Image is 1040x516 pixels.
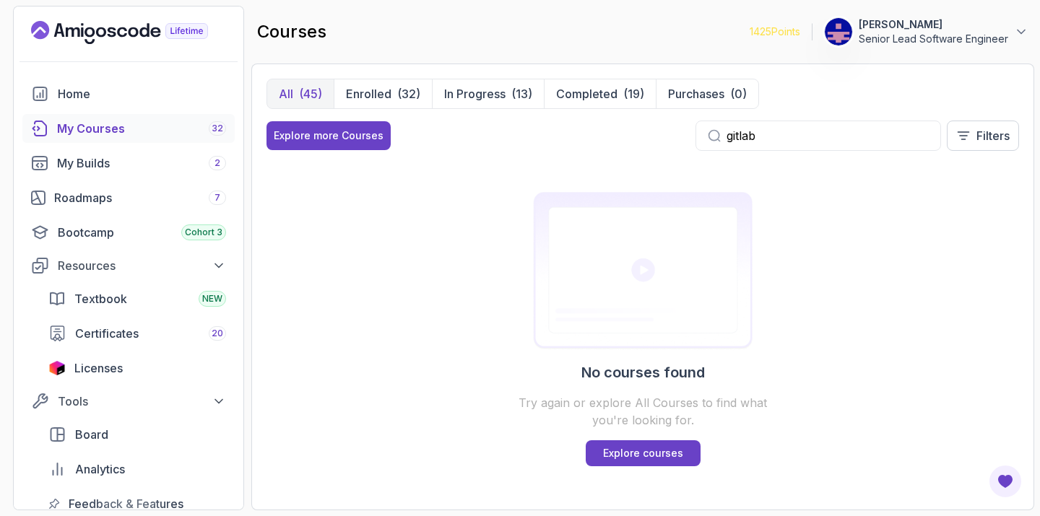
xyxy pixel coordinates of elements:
button: Open Feedback Button [988,464,1023,499]
a: textbook [40,284,235,313]
a: courses [22,114,235,143]
span: 2 [214,157,220,169]
a: Landing page [31,21,241,44]
button: Resources [22,253,235,279]
div: Resources [58,257,226,274]
button: In Progress(13) [432,79,544,108]
p: All [279,85,293,102]
a: certificates [40,319,235,348]
a: home [22,79,235,108]
div: Roadmaps [54,189,226,206]
a: builds [22,149,235,178]
p: Explore courses [603,446,683,460]
span: Cohort 3 [185,227,222,238]
img: jetbrains icon [48,361,66,375]
a: board [40,420,235,449]
div: My Builds [57,154,226,172]
span: Certificates [75,325,139,342]
div: My Courses [57,120,226,137]
img: Certificates empty-state [504,191,781,351]
span: 32 [212,123,223,134]
p: Try again or explore All Courses to find what you're looking for. [504,394,781,429]
button: All(45) [267,79,334,108]
div: (19) [623,85,644,102]
button: Filters [947,121,1019,151]
div: (0) [730,85,747,102]
button: Tools [22,388,235,414]
p: In Progress [444,85,506,102]
p: Senior Lead Software Engineer [859,32,1008,46]
div: Explore more Courses [274,128,383,143]
span: Analytics [75,460,125,478]
h2: courses [257,20,326,43]
div: (13) [511,85,532,102]
p: Enrolled [346,85,391,102]
a: bootcamp [22,218,235,247]
div: Bootcamp [58,224,226,241]
p: Filters [976,127,1010,144]
span: Feedback & Features [69,495,183,512]
p: 1425 Points [750,25,800,39]
p: [PERSON_NAME] [859,17,1008,32]
input: Search... [727,127,929,144]
span: NEW [202,293,222,305]
span: Textbook [74,290,127,307]
span: Licenses [74,359,123,377]
a: roadmaps [22,183,235,212]
button: Enrolled(32) [334,79,432,108]
div: Home [58,85,226,102]
button: Completed(19) [544,79,656,108]
button: user profile image[PERSON_NAME]Senior Lead Software Engineer [824,17,1028,46]
p: Completed [556,85,617,102]
button: Purchases(0) [656,79,758,108]
span: Board [75,426,108,443]
div: (32) [397,85,420,102]
div: Tools [58,393,226,410]
h2: No courses found [581,362,705,382]
a: Explore courses [586,440,701,466]
a: analytics [40,455,235,484]
button: Explore more Courses [266,121,391,150]
span: 7 [214,192,220,204]
img: user profile image [825,18,852,45]
p: Purchases [668,85,724,102]
a: licenses [40,354,235,382]
span: 20 [212,328,223,339]
div: (45) [299,85,322,102]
